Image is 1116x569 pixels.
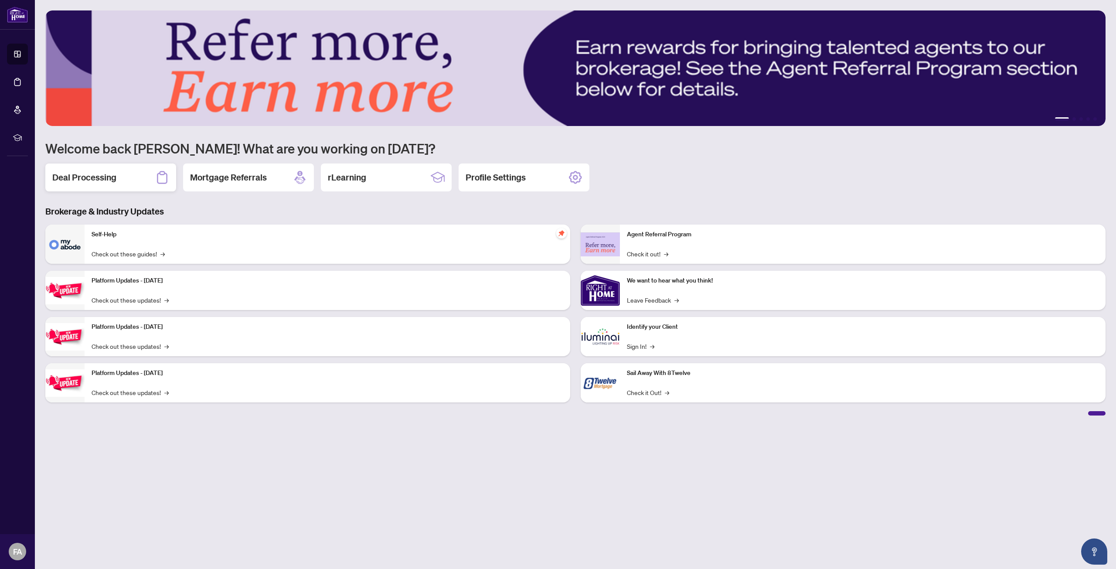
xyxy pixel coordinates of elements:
p: Platform Updates - [DATE] [92,368,563,378]
h2: Deal Processing [52,171,116,184]
img: logo [7,7,28,23]
img: Agent Referral Program [581,232,620,256]
button: 3 [1079,117,1083,121]
a: Check out these guides!→ [92,249,165,259]
button: 2 [1072,117,1076,121]
button: 1 [1055,117,1069,121]
img: Identify your Client [581,317,620,356]
a: Check out these updates!→ [92,341,169,351]
span: → [664,249,668,259]
img: Platform Updates - July 8, 2025 [45,323,85,351]
a: Sign In!→ [627,341,654,351]
h1: Welcome back [PERSON_NAME]! What are you working on [DATE]? [45,140,1106,157]
p: Agent Referral Program [627,230,1099,239]
h2: rLearning [328,171,366,184]
span: → [164,388,169,397]
h2: Profile Settings [466,171,526,184]
img: We want to hear what you think! [581,271,620,310]
img: Sail Away With 8Twelve [581,363,620,402]
span: → [160,249,165,259]
button: 5 [1093,117,1097,121]
img: Slide 0 [45,10,1106,126]
a: Check out these updates!→ [92,295,169,305]
button: Open asap [1081,538,1107,565]
p: Platform Updates - [DATE] [92,276,563,286]
a: Check it out!→ [627,249,668,259]
p: Platform Updates - [DATE] [92,322,563,332]
p: Sail Away With 8Twelve [627,368,1099,378]
img: Platform Updates - July 21, 2025 [45,277,85,304]
h3: Brokerage & Industry Updates [45,205,1106,218]
span: FA [13,545,22,558]
p: Self-Help [92,230,563,239]
p: We want to hear what you think! [627,276,1099,286]
h2: Mortgage Referrals [190,171,267,184]
span: → [650,341,654,351]
p: Identify your Client [627,322,1099,332]
span: → [674,295,679,305]
img: Self-Help [45,225,85,264]
span: → [665,388,669,397]
a: Check out these updates!→ [92,388,169,397]
img: Platform Updates - June 23, 2025 [45,369,85,397]
span: → [164,295,169,305]
a: Leave Feedback→ [627,295,679,305]
span: pushpin [556,228,567,239]
span: → [164,341,169,351]
button: 4 [1086,117,1090,121]
a: Check it Out!→ [627,388,669,397]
